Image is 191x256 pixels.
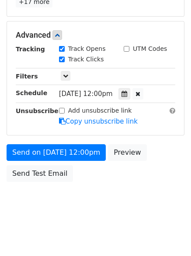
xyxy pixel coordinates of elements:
strong: Tracking [16,46,45,53]
label: Add unsubscribe link [68,106,132,115]
strong: Schedule [16,89,47,96]
span: [DATE] 12:00pm [59,90,113,98]
strong: Unsubscribe [16,107,59,114]
iframe: Chat Widget [147,214,191,256]
a: Copy unsubscribe link [59,117,138,125]
label: UTM Codes [133,44,167,53]
label: Track Clicks [68,55,104,64]
a: Send on [DATE] 12:00pm [7,144,106,161]
label: Track Opens [68,44,106,53]
strong: Filters [16,73,38,80]
a: Send Test Email [7,165,73,182]
h5: Advanced [16,30,175,40]
a: Preview [108,144,146,161]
